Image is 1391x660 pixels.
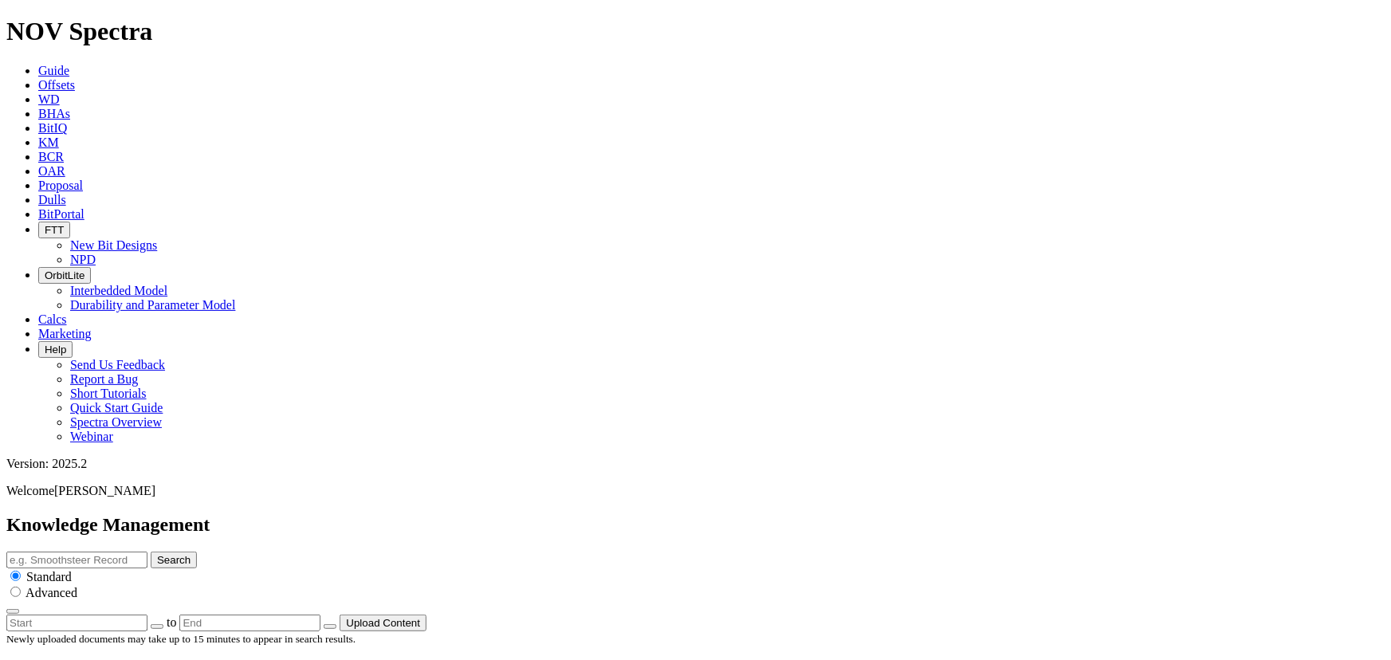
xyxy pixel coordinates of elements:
[38,193,66,206] a: Dulls
[38,341,73,358] button: Help
[6,514,1385,536] h2: Knowledge Management
[38,267,91,284] button: OrbitLite
[38,164,65,178] a: OAR
[38,327,92,340] a: Marketing
[70,358,165,371] a: Send Us Feedback
[70,387,147,400] a: Short Tutorials
[38,121,67,135] a: BitIQ
[6,17,1385,46] h1: NOV Spectra
[38,179,83,192] a: Proposal
[6,552,147,568] input: e.g. Smoothsteer Record
[167,615,176,629] span: to
[70,415,162,429] a: Spectra Overview
[6,615,147,631] input: Start
[151,552,197,568] button: Search
[45,224,64,236] span: FTT
[38,150,64,163] a: BCR
[38,78,75,92] a: Offsets
[26,586,77,599] span: Advanced
[45,269,84,281] span: OrbitLite
[70,238,157,252] a: New Bit Designs
[38,312,67,326] a: Calcs
[6,484,1385,498] p: Welcome
[6,457,1385,471] div: Version: 2025.2
[38,64,69,77] a: Guide
[70,430,113,443] a: Webinar
[26,570,72,583] span: Standard
[6,633,356,645] small: Newly uploaded documents may take up to 15 minutes to appear in search results.
[54,484,155,497] span: [PERSON_NAME]
[38,92,60,106] a: WD
[70,253,96,266] a: NPD
[38,107,70,120] a: BHAs
[179,615,320,631] input: End
[70,284,167,297] a: Interbedded Model
[38,207,84,221] a: BitPortal
[45,344,66,356] span: Help
[70,372,138,386] a: Report a Bug
[70,401,163,414] a: Quick Start Guide
[70,298,236,312] a: Durability and Parameter Model
[38,222,70,238] button: FTT
[38,136,59,149] a: KM
[340,615,426,631] button: Upload Content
